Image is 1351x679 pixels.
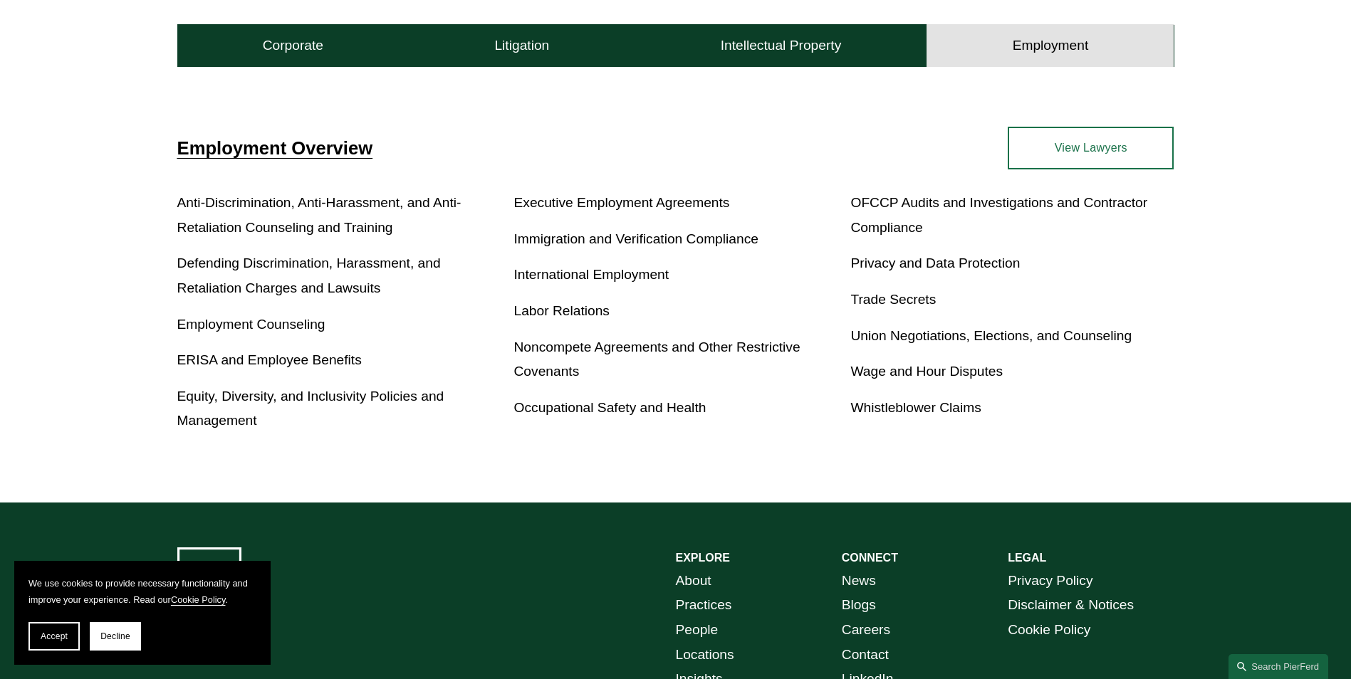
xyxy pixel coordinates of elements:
[842,618,890,643] a: Careers
[514,339,800,379] a: Noncompete Agreements and Other Restrictive Covenants
[842,643,889,668] a: Contact
[721,37,842,54] h4: Intellectual Property
[263,37,323,54] h4: Corporate
[514,400,706,415] a: Occupational Safety and Health
[28,575,256,608] p: We use cookies to provide necessary functionality and improve your experience. Read our .
[676,593,732,618] a: Practices
[514,195,730,210] a: Executive Employment Agreements
[1013,37,1089,54] h4: Employment
[850,256,1020,270] a: Privacy and Data Protection
[177,389,444,428] a: Equity, Diversity, and Inclusivity Policies and Management
[514,303,610,318] a: Labor Relations
[177,352,362,367] a: ERISA and Employee Benefits
[676,643,734,668] a: Locations
[850,364,1003,379] a: Wage and Hour Disputes
[842,593,876,618] a: Blogs
[1008,127,1174,169] a: View Lawyers
[514,267,669,282] a: International Employment
[14,561,271,665] section: Cookie banner
[1008,618,1090,643] a: Cookie Policy
[100,631,130,641] span: Decline
[41,631,68,641] span: Accept
[177,317,325,332] a: Employment Counseling
[676,618,719,643] a: People
[177,195,461,235] a: Anti-Discrimination, Anti-Harassment, and Anti-Retaliation Counseling and Training
[676,569,711,594] a: About
[676,552,730,564] strong: EXPLORE
[1008,569,1092,594] a: Privacy Policy
[177,138,373,158] a: Employment Overview
[1008,593,1134,618] a: Disclaimer & Notices
[90,622,141,651] button: Decline
[850,292,936,307] a: Trade Secrets
[1229,654,1328,679] a: Search this site
[171,594,226,605] a: Cookie Policy
[842,552,898,564] strong: CONNECT
[850,328,1132,343] a: Union Negotiations, Elections, and Counseling
[28,622,80,651] button: Accept
[1008,552,1046,564] strong: LEGAL
[494,37,549,54] h4: Litigation
[177,256,441,295] a: Defending Discrimination, Harassment, and Retaliation Charges and Lawsuits
[850,400,981,415] a: Whistleblower Claims
[842,569,876,594] a: News
[514,231,758,246] a: Immigration and Verification Compliance
[850,195,1147,235] a: OFCCP Audits and Investigations and Contractor Compliance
